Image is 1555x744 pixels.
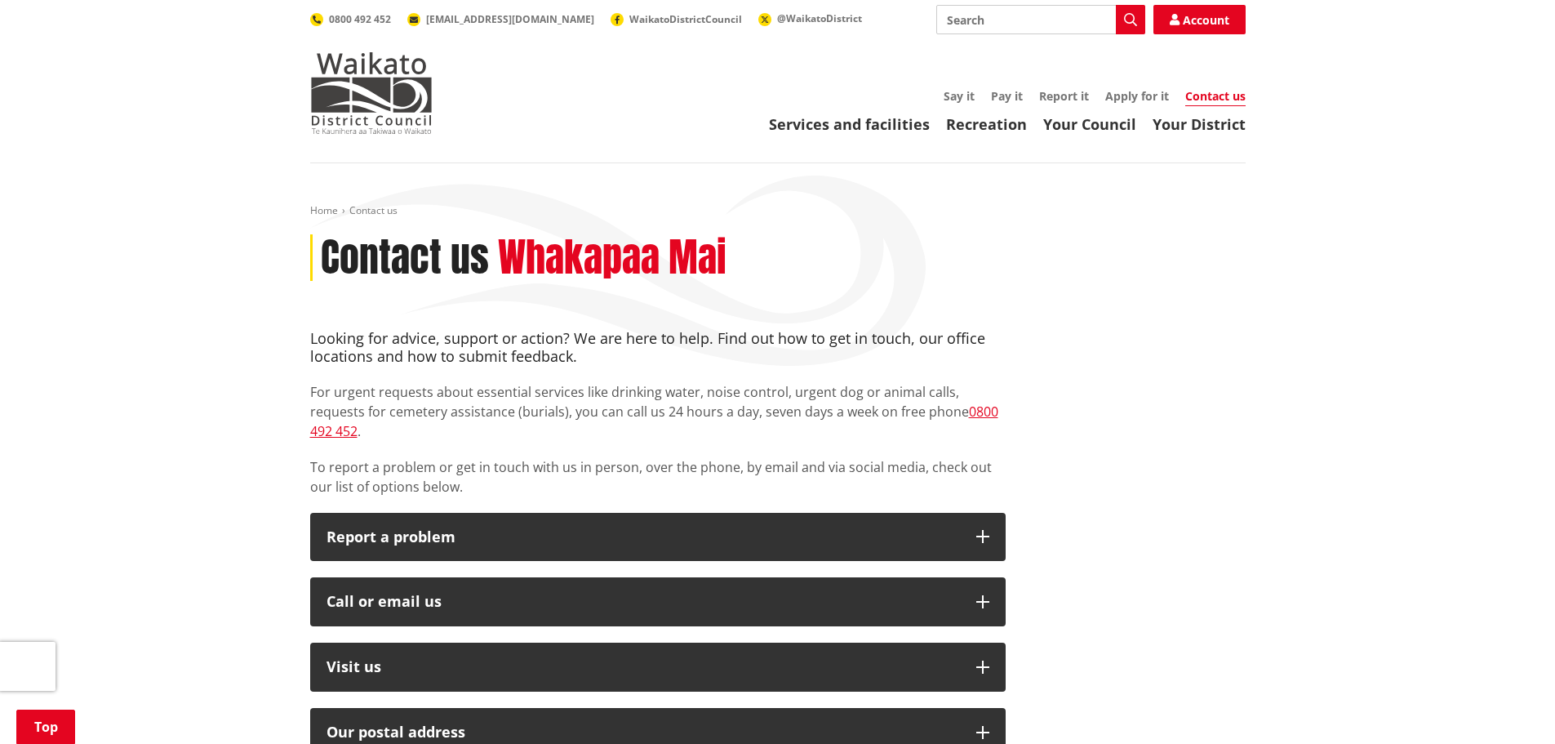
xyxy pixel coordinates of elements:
[16,710,75,744] a: Top
[769,114,930,134] a: Services and facilities
[936,5,1145,34] input: Search input
[327,724,960,741] h2: Our postal address
[310,204,1246,218] nav: breadcrumb
[426,12,594,26] span: [EMAIL_ADDRESS][DOMAIN_NAME]
[1153,114,1246,134] a: Your District
[310,643,1006,692] button: Visit us
[1153,5,1246,34] a: Account
[310,577,1006,626] button: Call or email us
[758,11,862,25] a: @WaikatoDistrict
[310,52,433,134] img: Waikato District Council - Te Kaunihera aa Takiwaa o Waikato
[310,203,338,217] a: Home
[944,88,975,104] a: Say it
[777,11,862,25] span: @WaikatoDistrict
[310,382,1006,441] p: For urgent requests about essential services like drinking water, noise control, urgent dog or an...
[498,234,726,282] h2: Whakapaa Mai
[327,594,960,610] div: Call or email us
[310,457,1006,497] p: To report a problem or get in touch with us in person, over the phone, by email and via social me...
[349,203,398,217] span: Contact us
[321,234,489,282] h1: Contact us
[1185,88,1246,106] a: Contact us
[327,659,960,675] p: Visit us
[629,12,742,26] span: WaikatoDistrictCouncil
[1043,114,1136,134] a: Your Council
[329,12,391,26] span: 0800 492 452
[310,403,998,440] a: 0800 492 452
[991,88,1023,104] a: Pay it
[310,330,1006,365] h4: Looking for advice, support or action? We are here to help. Find out how to get in touch, our off...
[611,12,742,26] a: WaikatoDistrictCouncil
[310,513,1006,562] button: Report a problem
[1039,88,1089,104] a: Report it
[407,12,594,26] a: [EMAIL_ADDRESS][DOMAIN_NAME]
[946,114,1027,134] a: Recreation
[1105,88,1169,104] a: Apply for it
[327,529,960,546] p: Report a problem
[310,12,391,26] a: 0800 492 452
